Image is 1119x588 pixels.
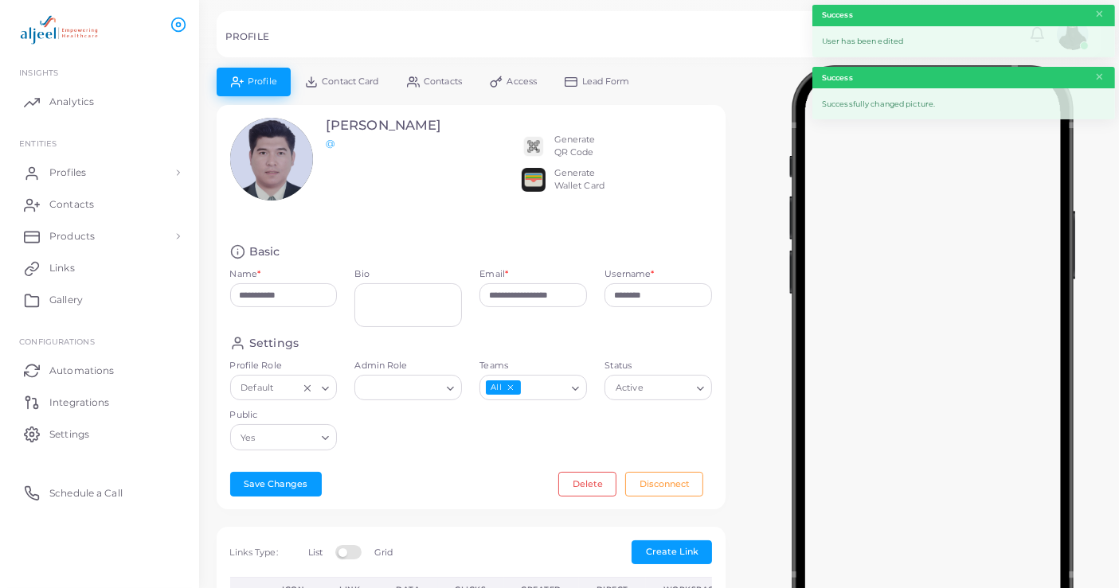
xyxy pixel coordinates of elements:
span: Links Type: [230,547,278,558]
span: Create Link [646,546,698,557]
span: INSIGHTS [19,68,58,77]
button: Create Link [632,540,712,564]
span: Profile [248,77,277,86]
strong: Success [822,72,853,84]
img: apple-wallet.png [522,168,546,192]
span: ENTITIES [19,138,57,148]
span: Settings [49,427,89,442]
a: Gallery [12,284,187,316]
label: Email [479,268,508,281]
label: Grid [374,547,393,559]
div: Generate Wallet Card [554,167,604,193]
span: Active [613,380,645,397]
div: Search for option [230,375,338,400]
a: Contacts [12,189,187,220]
div: Search for option [479,375,587,400]
span: Analytics [49,95,94,109]
a: Links [12,252,187,284]
div: User has been edited [812,26,1115,57]
label: Status [604,360,712,372]
h4: Settings [249,336,299,351]
div: Search for option [354,375,462,400]
h5: PROFILE [225,31,269,42]
button: Deselect All [505,382,516,393]
input: Search for option [648,380,691,397]
a: Automations [12,354,187,386]
label: Username [604,268,654,281]
span: Products [49,229,95,243]
a: Schedule a Call [12,477,187,508]
span: Links [49,261,75,275]
span: Yes [239,430,258,446]
label: Name [230,268,261,281]
a: Products [12,220,187,252]
img: logo [14,15,103,45]
div: Successfully changed picture. [812,88,1115,119]
button: Close [1094,6,1105,23]
div: Generate QR Code [554,134,596,159]
span: Default [239,380,276,397]
button: Clear Selected [302,381,313,394]
button: Save Changes [230,472,322,496]
input: Search for option [362,380,440,397]
span: Configurations [19,337,95,346]
h4: Basic [249,244,280,259]
label: Admin Role [354,360,462,372]
button: Disconnect [625,472,703,496]
input: Search for option [522,380,566,397]
a: Profiles [12,157,187,189]
img: qr2.png [522,134,546,158]
a: Settings [12,418,187,450]
button: Delete [558,472,616,496]
span: Schedule a Call [49,486,123,500]
span: Contact Card [322,77,378,86]
span: Gallery [49,293,83,307]
span: Contacts [424,77,462,86]
input: Search for option [277,380,299,397]
label: Teams [479,360,587,372]
div: Search for option [604,375,712,400]
label: Profile Role [230,360,338,372]
span: Access [507,77,538,86]
strong: Success [822,10,853,21]
h3: [PERSON_NAME] [326,118,441,134]
span: Integrations [49,395,109,410]
label: Bio [354,268,462,281]
span: Contacts [49,197,94,212]
a: @ [326,138,335,149]
a: Integrations [12,386,187,418]
span: Profiles [49,165,86,180]
span: All [486,380,520,395]
span: Automations [49,364,114,378]
div: Search for option [230,424,338,450]
label: List [308,547,323,559]
label: Public [230,409,338,422]
button: Close [1094,68,1105,86]
input: Search for option [259,429,315,446]
span: Lead Form [582,77,630,86]
a: Analytics [12,86,187,118]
